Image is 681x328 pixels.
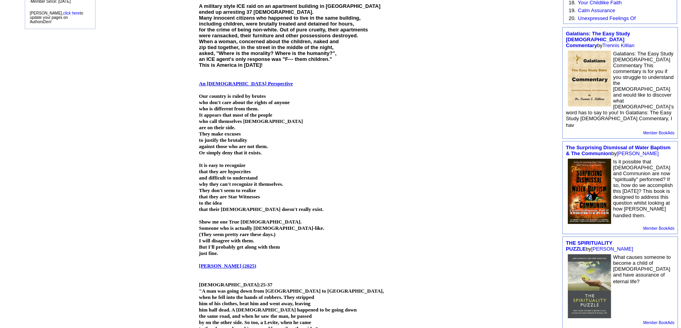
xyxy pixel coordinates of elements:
[199,106,259,112] span: who is different from them.
[578,15,636,21] a: Unexpressed Feelings Of
[199,137,247,143] span: to justify the brutality
[568,51,611,106] img: 77554.jpg
[566,31,630,48] a: Galatians: The Easy Study [DEMOGRAPHIC_DATA] Commentary
[199,263,256,269] a: [PERSON_NAME] (2025)
[199,150,261,156] span: Or simply deny that it exists.
[199,244,280,250] span: But I'll probably get along with them
[199,93,266,99] span: Our country is ruled by brutes
[566,240,633,252] font: by
[199,143,268,149] span: against those who are not them.
[199,219,302,225] span: Show me one True [DEMOGRAPHIC_DATA].
[199,21,354,27] span: including children, were brutally treated and detained for hours,
[568,254,611,318] img: 77028.jpg
[199,200,222,206] span: to the idea
[199,225,324,231] span: Someone who is actually [DEMOGRAPHIC_DATA]-like.
[199,62,263,68] span: This is America in [DATE]!
[199,301,311,306] span: him of his clothes, beat him and went away, leaving
[199,313,312,319] span: the same road, and when he saw the man, he passed
[199,50,337,56] span: asked, "Where is the morality? Where is the humanity?",
[199,206,324,212] span: that their [DEMOGRAPHIC_DATA] doesn't really exist.
[613,159,673,218] font: Is it possible that [DEMOGRAPHIC_DATA] and Communion are now "spiritually" performed? If so, how ...
[591,246,633,252] a: [PERSON_NAME]
[199,194,260,200] span: that they are Star Witnesses
[199,238,254,244] span: I will disagree with them.
[199,282,272,288] span: [DEMOGRAPHIC_DATA]:25-37
[643,226,674,231] a: Member BookAds
[566,145,670,156] font: by
[199,33,358,38] span: were ransacked, their furniture and other possessions destroyed.
[643,321,674,325] a: Member BookAds
[199,44,333,50] span: zip tied together, in the street in the middle of the night,
[199,27,368,33] span: for the crime of being non-white. Out of pure cruelty, their apartments
[199,294,314,300] span: when he fell into the hands of robbers. They stripped
[63,11,80,15] a: click here
[199,307,357,313] span: him half dead. A [DEMOGRAPHIC_DATA] happened to be going down
[199,118,303,124] span: who call themselves [DEMOGRAPHIC_DATA]
[199,56,332,62] span: an ICE agent's only response was "F--- them children."
[578,7,615,13] a: Calm Assurance
[199,319,311,325] span: by on the other side. So too, a Levite, when he came
[199,81,293,86] a: An [DEMOGRAPHIC_DATA] Perspective
[566,240,612,252] a: THE SPIRITUALITY PUZZLE
[199,38,339,44] span: When a woman, concerned about the children, naked and
[566,31,634,48] font: by
[613,254,671,284] font: What causes someone to become a child of [DEMOGRAPHIC_DATA] and have assurance of eternal life?
[569,7,576,13] font: 19.
[199,181,283,187] span: why they can't recognize it themselves.
[569,15,576,21] font: 20.
[199,175,258,181] span: and difficult to understand
[568,159,611,224] img: 80232.jpg
[199,125,236,130] span: are on their side.
[566,51,674,128] font: Galatians: The Easy Study [DEMOGRAPHIC_DATA] Commentary This commentary is for you if you struggl...
[199,187,256,193] span: They don't seem to realize
[199,250,218,256] span: just fine.
[199,112,272,118] span: It appears that most of the people
[199,231,275,237] span: (They seem pretty rare these days.)
[199,169,251,174] span: that they are hypocrites
[643,131,674,135] a: Member BookAds
[199,9,313,15] span: ended up arresting 37 [DEMOGRAPHIC_DATA].
[199,131,241,137] span: They make excuses
[566,145,670,156] a: The Surprising Dismissal of Water Baptism & The Communion
[199,162,245,168] span: It is easy to recognize
[199,99,290,105] span: who don't care about the rights of anyone
[617,150,659,156] a: [PERSON_NAME]
[30,11,83,24] font: [PERSON_NAME], to update your pages on AuthorsDen!
[602,42,634,48] a: Trennis Killian
[199,15,361,21] span: Many innocent citizens who happened to live in the same building,
[199,288,384,294] span: "A man was going down from [GEOGRAPHIC_DATA] to [GEOGRAPHIC_DATA],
